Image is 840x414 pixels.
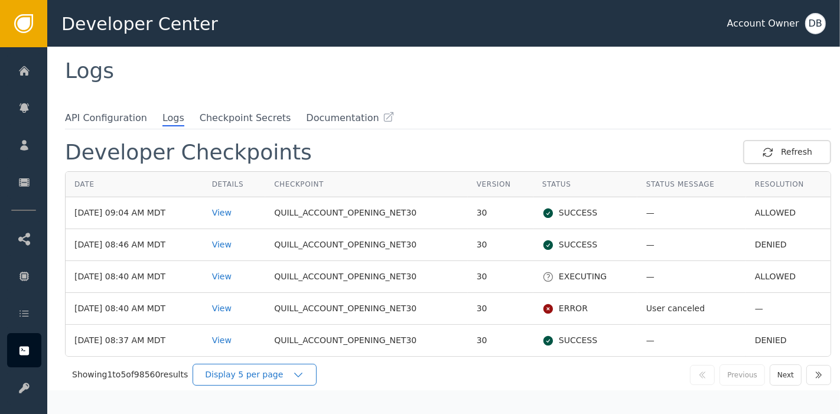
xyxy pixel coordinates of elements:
div: Display 5 per page [205,369,292,381]
td: QUILL_ACCOUNT_OPENING_NET30 [265,197,468,229]
div: View [212,207,257,219]
td: ALLOWED [746,261,831,293]
td: — [637,261,746,293]
span: Developer Center [61,11,218,37]
td: User canceled [637,293,746,325]
div: Status [542,179,629,190]
span: Documentation [306,111,379,125]
div: EXECUTING [542,270,629,283]
div: View [212,302,257,315]
td: [DATE] 08:37 AM MDT [66,325,203,356]
td: 30 [468,229,533,261]
td: [DATE] 08:40 AM MDT [66,293,203,325]
td: 30 [468,261,533,293]
div: Checkpoint [274,179,459,190]
button: Display 5 per page [193,364,317,386]
td: — [637,197,746,229]
td: QUILL_ACCOUNT_OPENING_NET30 [265,325,468,356]
td: QUILL_ACCOUNT_OPENING_NET30 [265,261,468,293]
div: Refresh [762,146,812,158]
span: Logs [162,111,184,126]
div: Showing 1 to 5 of 98560 results [72,369,188,381]
td: DENIED [746,229,831,261]
span: Logs [65,58,114,83]
td: QUILL_ACCOUNT_OPENING_NET30 [265,229,468,261]
div: View [212,270,257,283]
td: 30 [468,293,533,325]
td: 30 [468,197,533,229]
div: Resolution [755,179,822,190]
div: Status Message [646,179,737,190]
div: View [212,239,257,251]
td: 30 [468,325,533,356]
div: Version [477,179,525,190]
td: [DATE] 08:46 AM MDT [66,229,203,261]
div: SUCCESS [542,239,629,251]
td: — [746,293,831,325]
td: [DATE] 09:04 AM MDT [66,197,203,229]
button: Refresh [743,140,831,164]
div: Details [212,179,257,190]
div: Developer Checkpoints [65,142,312,163]
td: QUILL_ACCOUNT_OPENING_NET30 [265,293,468,325]
div: ERROR [542,302,629,315]
td: — [637,229,746,261]
div: SUCCESS [542,207,629,219]
div: Account Owner [727,17,799,31]
td: [DATE] 08:40 AM MDT [66,261,203,293]
a: Documentation [306,111,394,125]
button: Next [770,364,802,386]
div: SUCCESS [542,334,629,347]
span: API Configuration [65,111,147,125]
td: ALLOWED [746,197,831,229]
td: DENIED [746,325,831,356]
button: DB [805,13,826,34]
div: Date [74,179,194,190]
td: — [637,325,746,356]
span: Checkpoint Secrets [200,111,291,125]
div: View [212,334,257,347]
